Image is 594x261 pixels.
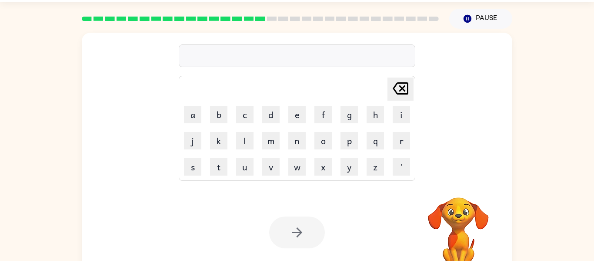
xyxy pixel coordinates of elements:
button: l [236,132,254,149]
button: f [314,106,332,123]
button: y [340,158,358,176]
button: d [262,106,280,123]
button: n [288,132,306,149]
button: Pause [449,9,512,29]
button: m [262,132,280,149]
button: ' [393,158,410,176]
button: e [288,106,306,123]
button: h [367,106,384,123]
button: b [210,106,227,123]
button: x [314,158,332,176]
button: o [314,132,332,149]
button: q [367,132,384,149]
button: t [210,158,227,176]
button: c [236,106,254,123]
button: v [262,158,280,176]
button: p [340,132,358,149]
button: g [340,106,358,123]
button: k [210,132,227,149]
button: u [236,158,254,176]
button: s [184,158,201,176]
button: i [393,106,410,123]
button: z [367,158,384,176]
button: w [288,158,306,176]
button: r [393,132,410,149]
button: j [184,132,201,149]
button: a [184,106,201,123]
